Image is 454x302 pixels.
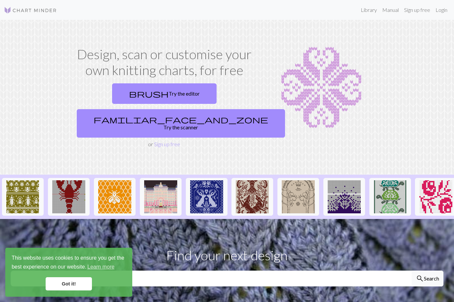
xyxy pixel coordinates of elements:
[401,3,433,17] a: Sign up free
[231,193,273,199] a: IMG_0917.jpeg
[144,180,177,213] img: Copy of Grand-Budapest-Hotel-Exterior.jpg
[12,254,126,272] span: This website uses cookies to ensure you get the best experience on our website.
[412,271,443,286] button: Search
[94,193,136,199] a: Mehiläinen
[433,3,450,17] a: Login
[6,180,39,213] img: Repeating bugs
[323,193,365,199] a: Copy of fade
[277,193,319,199] a: portededurin1.jpg
[416,274,424,283] span: search
[263,46,380,129] img: Chart example
[48,178,90,216] button: Copy of Copy of Lobster
[5,248,132,297] div: cookieconsent
[369,178,411,216] button: turtles_down.jpg
[323,178,365,216] button: Copy of fade
[231,178,273,216] button: IMG_0917.jpeg
[190,180,223,213] img: Märtas
[98,180,131,213] img: Mehiläinen
[86,262,115,272] a: learn more about cookies
[369,193,411,199] a: turtles_down.jpg
[186,178,227,216] button: Märtas
[2,178,44,216] button: Repeating bugs
[94,178,136,216] button: Mehiläinen
[77,109,285,138] a: Try the scanner
[380,3,401,17] a: Manual
[129,89,169,98] span: brush
[74,81,255,148] div: or
[358,3,380,17] a: Library
[277,178,319,216] button: portededurin1.jpg
[112,83,217,104] a: Try the editor
[94,115,268,124] span: familiar_face_and_zone
[52,180,85,213] img: Copy of Copy of Lobster
[374,180,407,213] img: turtles_down.jpg
[140,178,182,216] button: Copy of Grand-Budapest-Hotel-Exterior.jpg
[11,245,443,265] p: Find your next design
[46,277,92,290] a: dismiss cookie message
[419,180,452,213] img: Flower
[4,6,57,14] img: Logo
[2,193,44,199] a: Repeating bugs
[282,180,315,213] img: portededurin1.jpg
[154,141,180,147] a: Sign up free
[328,180,361,213] img: Copy of fade
[236,180,269,213] img: IMG_0917.jpeg
[140,193,182,199] a: Copy of Grand-Budapest-Hotel-Exterior.jpg
[48,193,90,199] a: Copy of Copy of Lobster
[74,46,255,78] h1: Design, scan or customise your own knitting charts, for free
[186,193,227,199] a: Märtas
